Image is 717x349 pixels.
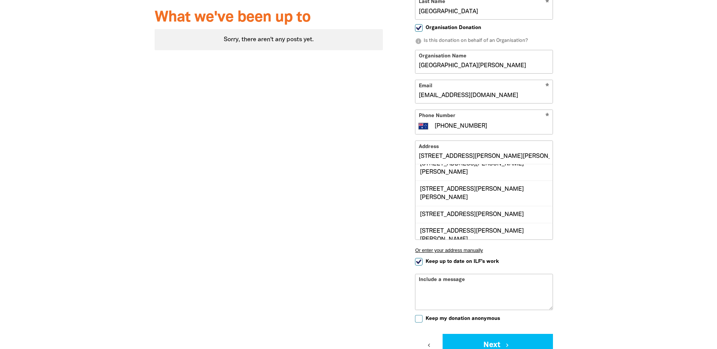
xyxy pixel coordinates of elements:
[155,9,383,26] h3: What we've been up to
[426,342,432,349] i: chevron_left
[415,37,553,45] p: Is this donation on behalf of an Organisation?
[415,24,423,32] input: Organisation Donation
[155,29,383,50] div: Sorry, there aren't any posts yet.
[426,315,500,322] span: Keep my donation anonymous
[415,206,553,222] div: [STREET_ADDRESS][PERSON_NAME]
[415,156,553,181] div: [STREET_ADDRESS][PERSON_NAME][PERSON_NAME]
[426,258,499,265] span: Keep up to date on ILF's work
[415,38,422,45] i: info
[415,223,553,248] div: [STREET_ADDRESS][PERSON_NAME][PERSON_NAME]
[545,113,549,120] i: Required
[415,258,423,266] input: Keep up to date on ILF's work
[155,29,383,50] div: Paginated content
[426,24,481,31] span: Organisation Donation
[415,181,553,206] div: [STREET_ADDRESS][PERSON_NAME][PERSON_NAME]
[415,315,423,323] input: Keep my donation anonymous
[504,342,511,349] i: chevron_right
[415,247,553,253] button: Or enter your address manually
